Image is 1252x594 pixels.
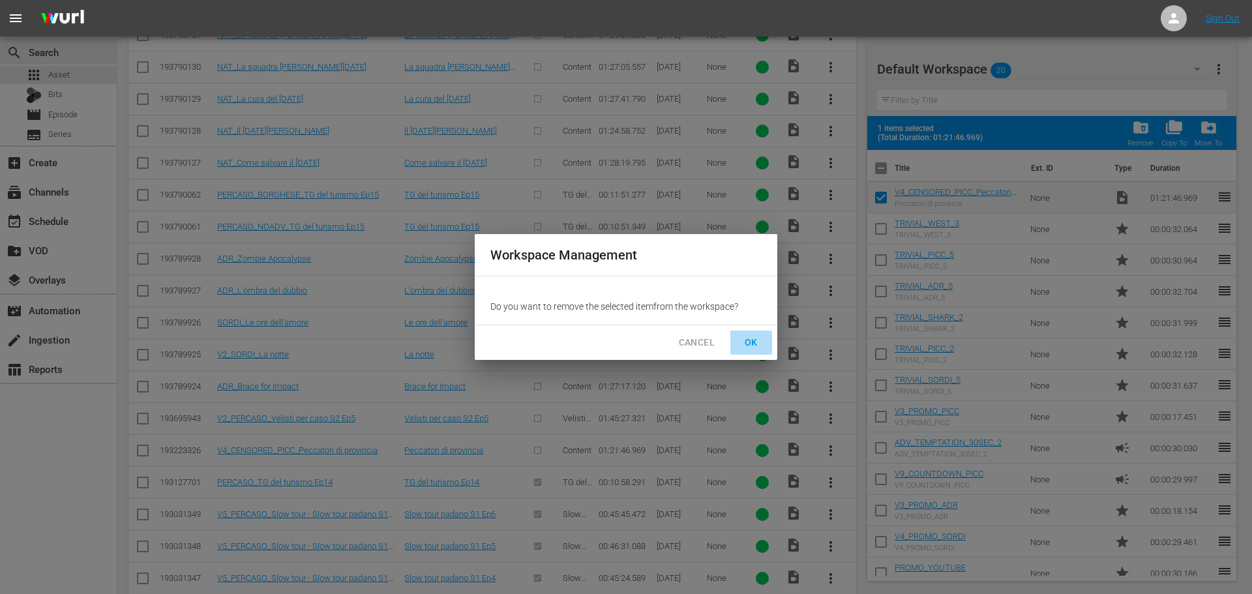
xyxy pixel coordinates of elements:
span: CANCEL [679,334,715,351]
button: CANCEL [668,331,725,355]
button: OK [730,331,772,355]
a: Sign Out [1206,13,1240,23]
span: menu [8,10,23,26]
img: ans4CAIJ8jUAAAAAAAAAAAAAAAAAAAAAAAAgQb4GAAAAAAAAAAAAAAAAAAAAAAAAJMjXAAAAAAAAAAAAAAAAAAAAAAAAgAT5G... [31,3,94,34]
h2: Workspace Management [490,245,762,265]
p: Do you want to remove the selected item from the workspace? [490,300,762,313]
span: OK [741,334,762,351]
